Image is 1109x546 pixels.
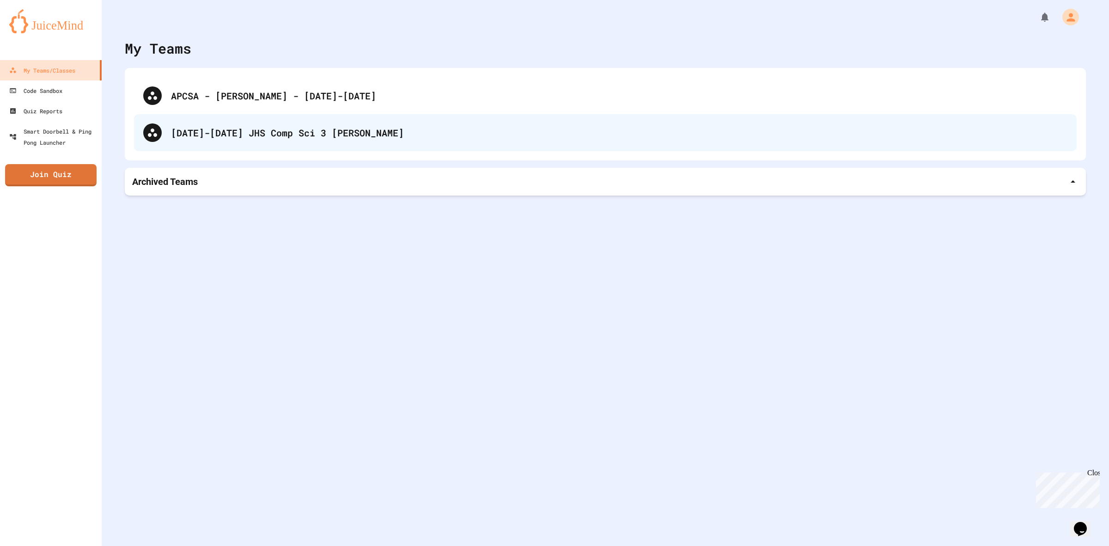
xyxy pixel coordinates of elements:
[1032,469,1100,508] iframe: chat widget
[4,4,64,59] div: Chat with us now!Close
[1022,9,1053,25] div: My Notifications
[1070,509,1100,537] iframe: chat widget
[125,38,191,59] div: My Teams
[134,77,1077,114] div: APCSA - [PERSON_NAME] - [DATE]-[DATE]
[134,114,1077,151] div: [DATE]-[DATE] JHS Comp Sci 3 [PERSON_NAME]
[5,164,97,186] a: Join Quiz
[9,126,98,148] div: Smart Doorbell & Ping Pong Launcher
[171,126,1067,140] div: [DATE]-[DATE] JHS Comp Sci 3 [PERSON_NAME]
[9,65,75,76] div: My Teams/Classes
[9,105,62,117] div: Quiz Reports
[9,9,92,33] img: logo-orange.svg
[171,89,1067,103] div: APCSA - [PERSON_NAME] - [DATE]-[DATE]
[9,85,62,96] div: Code Sandbox
[132,175,198,188] p: Archived Teams
[1053,6,1081,28] div: My Account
